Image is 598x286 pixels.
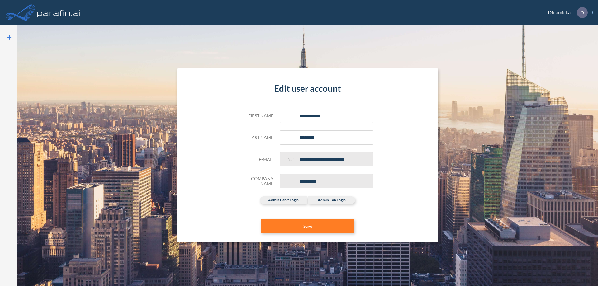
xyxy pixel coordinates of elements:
[242,135,273,140] h5: Last name
[242,176,273,187] h5: Company Name
[242,157,273,162] h5: E-mail
[260,196,307,204] label: admin can't login
[261,219,354,233] button: Save
[242,113,273,119] h5: First name
[580,10,584,15] p: D
[308,196,355,204] label: admin can login
[36,6,82,19] img: logo
[242,83,373,94] h4: Edit user account
[539,7,593,18] div: Dinamicka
